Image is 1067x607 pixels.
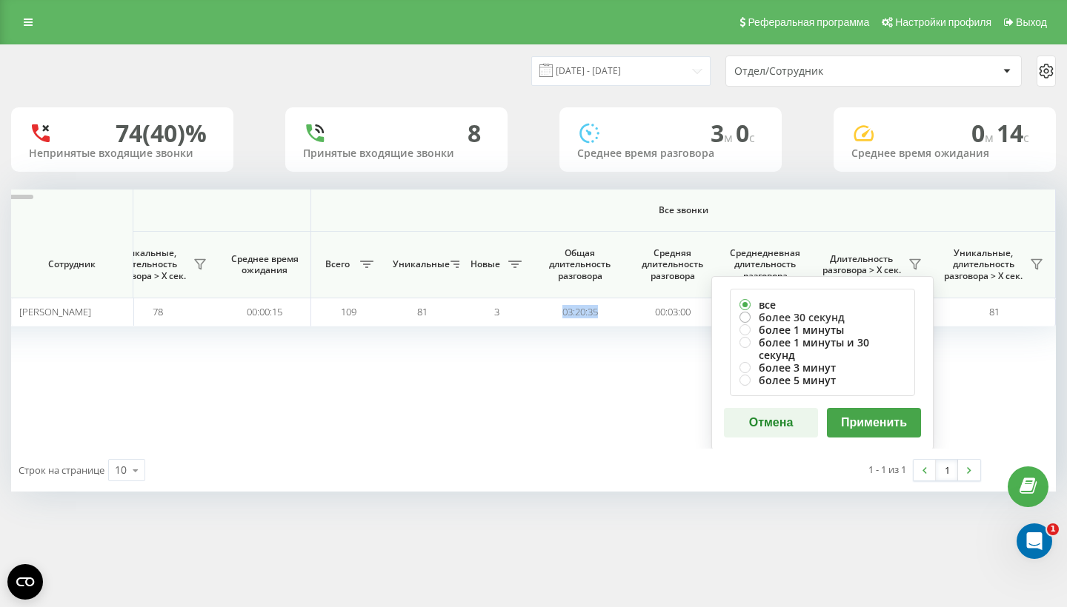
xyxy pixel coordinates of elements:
span: Среднее время ожидания [230,253,299,276]
span: c [749,130,755,146]
label: более 1 минуты [739,323,905,336]
span: [PERSON_NAME] [19,305,91,318]
span: 3 [711,117,736,149]
span: 3 [494,305,499,318]
span: 81 [417,305,428,318]
span: 14 [997,117,1029,149]
label: более 30 секунд [739,311,905,323]
span: 81 [989,305,1000,318]
span: 0 [736,117,755,149]
div: Принятые входящие звонки [303,147,490,160]
div: 74 (40)% [116,119,207,147]
span: Реферальная программа [748,16,869,28]
span: Строк на странице [19,463,104,477]
div: Среднее время разговора [577,147,764,160]
span: 0 [971,117,997,149]
iframe: Intercom live chat [1017,523,1052,559]
span: Длительность разговора > Х сек. [819,253,904,276]
span: Все звонки [355,204,1011,216]
span: 1 [1047,523,1059,535]
span: Уникальные [393,258,446,270]
button: Отмена [724,408,818,437]
div: 10 [115,463,127,477]
td: 00:00:15 [219,298,311,326]
label: все [739,298,905,311]
td: 00:03:00 [626,298,719,326]
span: 78 [153,305,163,318]
span: Выход [1016,16,1047,28]
button: Open CMP widget [7,564,43,600]
div: 8 [468,119,481,147]
span: Общая длительность разговора [545,247,615,282]
span: Новые [467,258,504,270]
a: 1 [936,460,958,480]
span: c [1023,130,1029,146]
label: более 5 минут [739,374,905,386]
span: Сотрудник [24,258,120,270]
div: 1 - 1 из 1 [868,462,906,477]
span: Уникальные, длительность разговора > Х сек. [941,247,1026,282]
div: Отдел/Сотрудник [734,65,911,78]
span: Всего [319,258,356,270]
span: Среднедневная длительность разговора [730,247,800,282]
span: Уникальные, длительность разговора > Х сек. [104,247,189,282]
label: более 1 минуты и 30 секунд [739,336,905,361]
span: м [985,130,997,146]
span: 109 [341,305,356,318]
span: м [724,130,736,146]
td: 03:20:35 [533,298,626,326]
button: Применить [827,408,921,437]
div: Среднее время ожидания [851,147,1038,160]
div: Непринятые входящие звонки [29,147,216,160]
span: Настройки профиля [895,16,991,28]
label: более 3 минут [739,361,905,374]
span: Средняя длительность разговора [637,247,708,282]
